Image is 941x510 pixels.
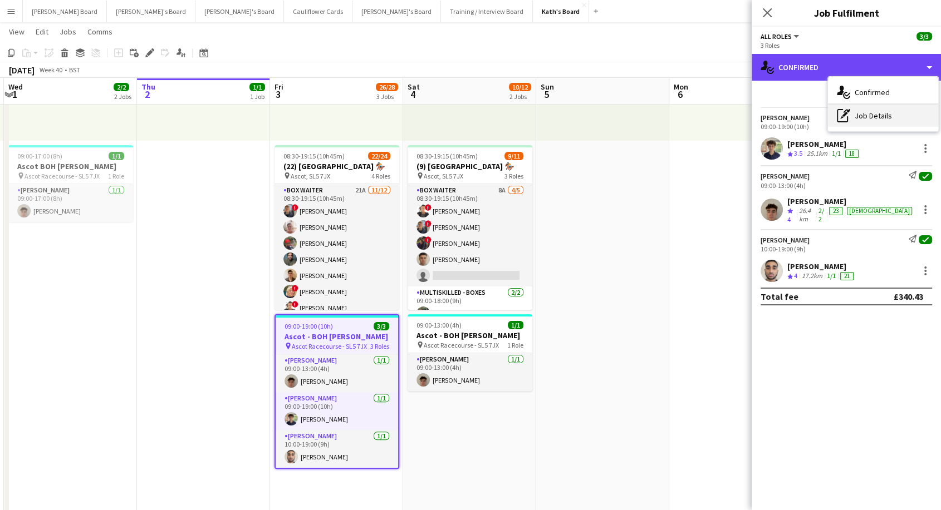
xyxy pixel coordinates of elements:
h3: (22) [GEOGRAPHIC_DATA] 🏇🏼 [275,161,399,171]
div: 18 [845,150,859,158]
button: All roles [761,32,801,41]
span: 6 [672,88,688,101]
div: 10:00-19:00 (9h) [761,245,932,253]
div: 2 Jobs [114,92,131,101]
span: Wed [8,82,23,92]
span: ! [425,204,432,211]
div: [PERSON_NAME] [761,113,810,122]
div: 25.1km [805,149,830,159]
div: [DATE] [9,65,35,76]
div: [PERSON_NAME] [761,236,810,244]
div: 1 Job [250,92,264,101]
span: 1/1 [508,321,523,329]
span: ! [292,301,298,308]
a: View [4,24,29,39]
span: Ascot Racecourse - SL5 7JX [24,172,100,180]
span: ! [292,285,298,291]
span: Jobs [60,27,76,37]
span: 3 Roles [504,172,523,180]
h3: Ascot - BOH [PERSON_NAME] [408,330,532,340]
div: 3 Roles [761,41,932,49]
span: 26/28 [376,83,398,91]
span: Ascot Racecourse - SL5 7JX [424,341,499,349]
span: ! [292,204,298,211]
button: [PERSON_NAME]'s Board [107,1,195,22]
div: [PERSON_NAME] [787,196,914,206]
app-job-card: 08:30-19:15 (10h45m)22/24(22) [GEOGRAPHIC_DATA] 🏇🏼 Ascot, SL5 7JX4 RolesBOX Waiter21A11/1208:30-1... [275,145,399,310]
app-card-role: Multiskilled - Boxes2/209:00-18:00 (9h)[PERSON_NAME] [408,286,532,340]
h3: Job Fulfilment [752,6,941,20]
app-skills-label: 2/2 [819,206,824,223]
div: 3 Jobs [376,92,398,101]
app-card-role: [PERSON_NAME]1/110:00-19:00 (9h)[PERSON_NAME] [276,430,398,468]
span: 2/2 [114,83,129,91]
span: 3 [273,88,283,101]
app-job-card: 09:00-17:00 (8h)1/1Ascot BOH [PERSON_NAME] Ascot Racecourse - SL5 7JX1 Role[PERSON_NAME]1/109:00-... [8,145,133,222]
span: 4 Roles [371,172,390,180]
span: Comms [87,27,112,37]
app-card-role: [PERSON_NAME]1/109:00-13:00 (4h)[PERSON_NAME] [408,353,532,391]
button: [PERSON_NAME]'s Board [195,1,284,22]
span: Mon [674,82,688,92]
div: Job Details [828,105,938,127]
div: [PERSON_NAME] [787,261,856,271]
app-skills-label: 1/1 [827,271,836,280]
span: Ascot, SL5 7JX [424,172,463,180]
span: 1/1 [109,152,124,160]
span: Confirmed [855,87,890,97]
button: [PERSON_NAME] Board [23,1,107,22]
span: 3 Roles [370,342,389,350]
span: 4 [787,215,791,224]
span: Fri [275,82,283,92]
div: 26.4km [797,206,816,224]
span: Week 40 [37,66,65,74]
div: Total fee [761,291,798,302]
div: 09:00-19:00 (10h) [761,122,932,131]
h3: Ascot BOH [PERSON_NAME] [8,161,133,171]
span: Sat [408,82,420,92]
span: 09:00-19:00 (10h) [285,322,333,330]
div: 23 [829,207,842,215]
span: Sun [541,82,554,92]
span: ! [425,220,432,227]
span: 2 [140,88,155,101]
a: Comms [83,24,117,39]
span: Ascot Racecourse - SL5 7JX [292,342,367,350]
a: Jobs [55,24,81,39]
div: [DEMOGRAPHIC_DATA] [847,207,912,215]
span: 10/12 [509,83,531,91]
app-job-card: 09:00-13:00 (4h)1/1Ascot - BOH [PERSON_NAME] Ascot Racecourse - SL5 7JX1 Role[PERSON_NAME]1/109:0... [408,314,532,391]
span: 1 Role [108,172,124,180]
app-card-role: [PERSON_NAME]1/109:00-17:00 (8h)[PERSON_NAME] [8,184,133,222]
span: View [9,27,24,37]
app-card-role: [PERSON_NAME]1/109:00-13:00 (4h)[PERSON_NAME] [276,354,398,392]
span: 08:30-19:15 (10h45m) [283,152,345,160]
div: BST [69,66,80,74]
div: 08:30-19:15 (10h45m)9/11(9) [GEOGRAPHIC_DATA] 🏇🏼 Ascot, SL5 7JX3 RolesBOX Waiter8A4/508:30-19:15 ... [408,145,532,310]
span: 09:00-17:00 (8h) [17,152,62,160]
span: Ascot, SL5 7JX [291,172,330,180]
div: 21 [840,272,854,280]
app-card-role: [PERSON_NAME]1/109:00-19:00 (10h)[PERSON_NAME] [276,392,398,430]
span: 5 [539,88,554,101]
h3: Ascot - BOH [PERSON_NAME] [276,331,398,341]
app-job-card: 09:00-19:00 (10h)3/3Ascot - BOH [PERSON_NAME] Ascot Racecourse - SL5 7JX3 Roles[PERSON_NAME]1/109... [275,314,399,469]
div: £340.43 [894,291,923,302]
span: Thu [141,82,155,92]
app-card-role: BOX Waiter21A11/1208:30-19:15 (10h45m)![PERSON_NAME][PERSON_NAME][PERSON_NAME][PERSON_NAME][PERSO... [275,184,399,399]
a: Edit [31,24,53,39]
span: 08:30-19:15 (10h45m) [416,152,478,160]
button: Kath's Board [533,1,589,22]
span: 1/1 [249,83,265,91]
span: 22/24 [368,152,390,160]
div: [PERSON_NAME] [787,139,861,149]
span: 1 [7,88,23,101]
button: Training / Interview Board [441,1,533,22]
app-skills-label: 1/1 [832,149,841,157]
span: 9/11 [504,152,523,160]
div: 09:00-13:00 (4h) [761,181,932,190]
